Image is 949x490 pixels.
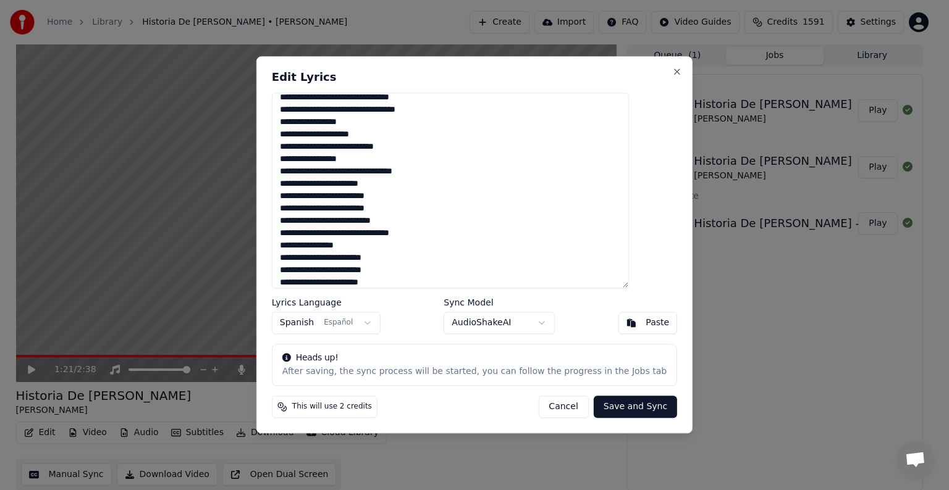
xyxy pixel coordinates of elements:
[272,72,677,83] h2: Edit Lyrics
[272,299,381,307] label: Lyrics Language
[538,396,588,418] button: Cancel
[594,396,677,418] button: Save and Sync
[282,366,667,378] div: After saving, the sync process will be started, you can follow the progress in the Jobs tab
[292,402,372,412] span: This will use 2 credits
[646,317,669,330] div: Paste
[444,299,555,307] label: Sync Model
[282,352,667,365] div: Heads up!
[618,312,677,334] button: Paste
